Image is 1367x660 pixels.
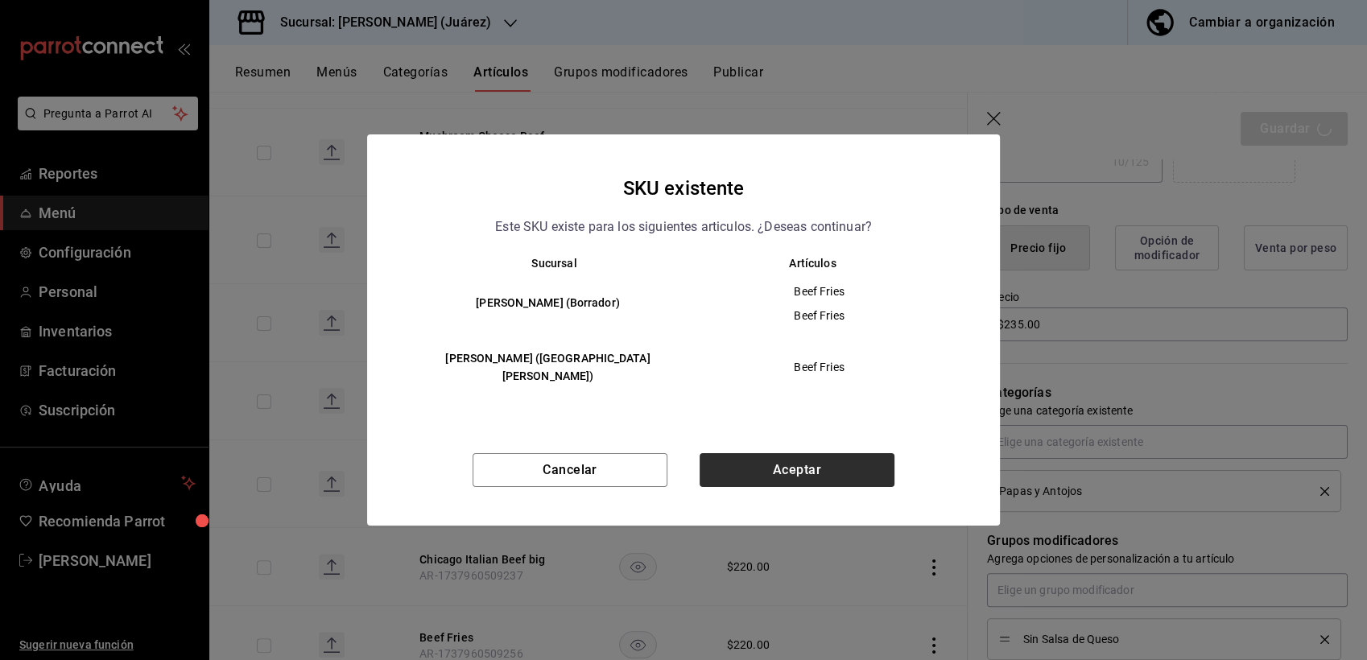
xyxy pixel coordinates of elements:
[399,257,683,270] th: Sucursal
[683,257,968,270] th: Artículos
[700,453,894,487] button: Aceptar
[697,283,941,299] span: Beef Fries
[697,359,941,375] span: Beef Fries
[473,453,667,487] button: Cancelar
[425,350,671,386] h6: [PERSON_NAME] ([GEOGRAPHIC_DATA][PERSON_NAME])
[697,307,941,324] span: Beef Fries
[425,295,671,312] h6: [PERSON_NAME] (Borrador)
[495,217,872,237] p: Este SKU existe para los siguientes articulos. ¿Deseas continuar?
[623,173,745,204] h4: SKU existente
